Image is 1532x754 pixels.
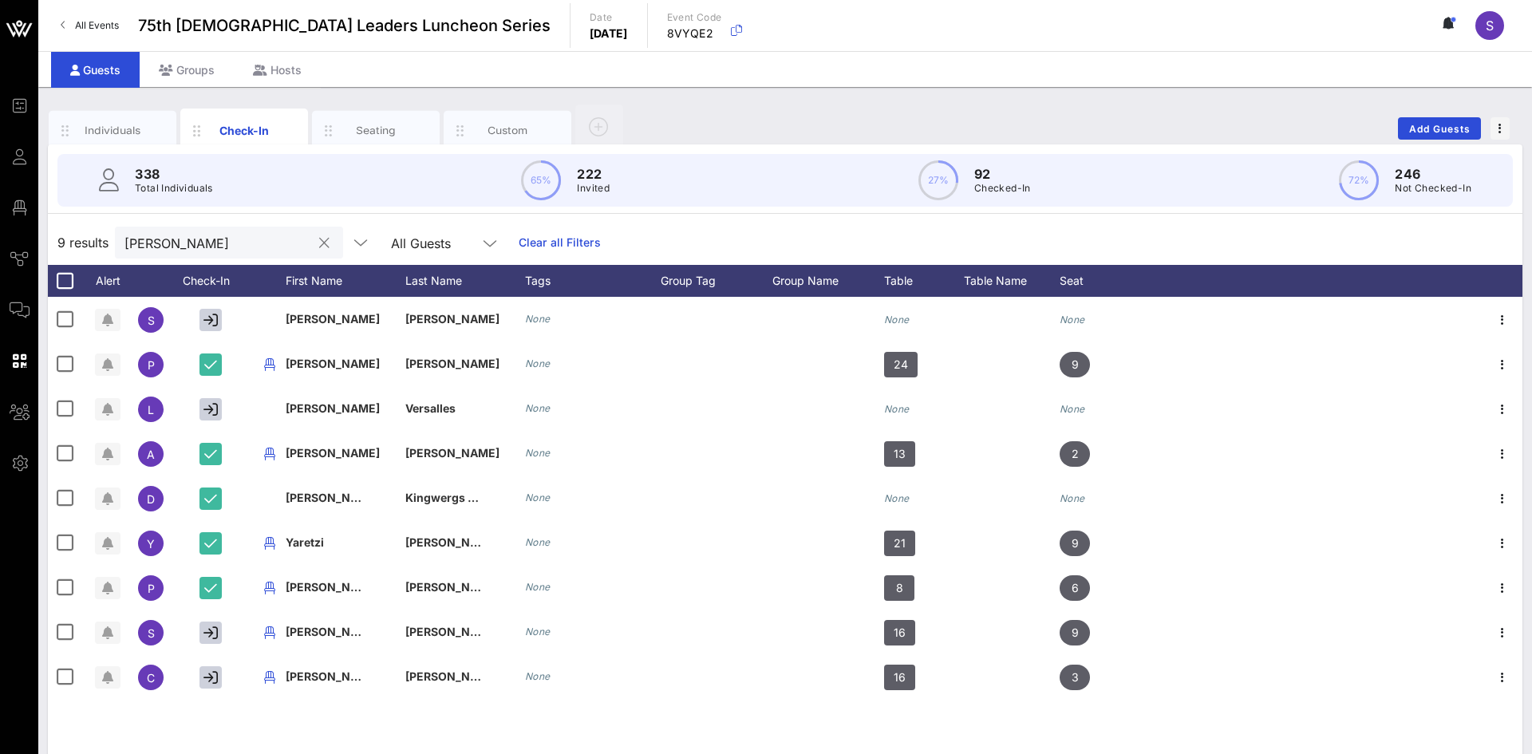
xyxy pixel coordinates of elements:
[894,352,908,377] span: 24
[147,448,155,461] span: A
[286,265,405,297] div: First Name
[286,580,380,594] span: [PERSON_NAME]
[884,492,910,504] i: None
[57,233,109,252] span: 9 results
[405,491,533,504] span: Kingwergs Mouchktine
[1398,117,1481,140] button: Add Guests
[51,13,128,38] a: All Events
[286,669,380,683] span: [PERSON_NAME]
[209,122,280,139] div: Check-In
[894,620,906,645] span: 16
[525,402,551,414] i: None
[405,580,499,594] span: [PERSON_NAME]
[405,401,456,415] span: Versalles
[1060,265,1139,297] div: Seat
[391,236,451,251] div: All Guests
[519,234,601,251] a: Clear all Filters
[1486,18,1494,34] span: S
[1060,492,1085,504] i: None
[894,531,906,556] span: 21
[472,123,543,138] div: Custom
[525,265,661,297] div: Tags
[974,164,1031,184] p: 92
[405,535,499,549] span: [PERSON_NAME]
[1060,314,1085,326] i: None
[1072,441,1079,467] span: 2
[896,575,903,601] span: 8
[341,123,412,138] div: Seating
[148,403,154,416] span: L
[138,14,551,38] span: 75th [DEMOGRAPHIC_DATA] Leaders Luncheon Series
[286,357,380,370] span: [PERSON_NAME]
[405,265,525,297] div: Last Name
[405,446,499,460] span: [PERSON_NAME]
[1072,352,1079,377] span: 9
[525,447,551,459] i: None
[1072,575,1079,601] span: 6
[525,626,551,638] i: None
[88,265,128,297] div: Alert
[405,625,499,638] span: [PERSON_NAME]
[381,227,509,259] div: All Guests
[234,52,321,88] div: Hosts
[772,265,884,297] div: Group Name
[1072,665,1079,690] span: 3
[148,626,155,640] span: S
[884,314,910,326] i: None
[1060,403,1085,415] i: None
[174,265,254,297] div: Check-In
[1395,164,1471,184] p: 246
[135,180,213,196] p: Total Individuals
[147,671,155,685] span: C
[667,26,722,41] p: 8VYQE2
[148,582,155,595] span: P
[894,441,906,467] span: 13
[286,491,380,504] span: [PERSON_NAME]
[525,491,551,503] i: None
[525,536,551,548] i: None
[286,535,324,549] span: Yaretzi
[77,123,148,138] div: Individuals
[525,670,551,682] i: None
[1408,123,1471,135] span: Add Guests
[525,581,551,593] i: None
[148,358,155,372] span: P
[964,265,1060,297] div: Table Name
[405,669,499,683] span: [PERSON_NAME]
[75,19,119,31] span: All Events
[135,164,213,184] p: 338
[1072,531,1079,556] span: 9
[147,537,155,551] span: Y
[405,357,499,370] span: [PERSON_NAME]
[577,164,610,184] p: 222
[147,492,155,506] span: D
[286,446,380,460] span: [PERSON_NAME]
[661,265,772,297] div: Group Tag
[974,180,1031,196] p: Checked-In
[590,26,628,41] p: [DATE]
[590,10,628,26] p: Date
[1395,180,1471,196] p: Not Checked-In
[319,235,330,251] button: clear icon
[1072,620,1079,645] span: 9
[894,665,906,690] span: 16
[140,52,234,88] div: Groups
[1475,11,1504,40] div: S
[286,312,380,326] span: [PERSON_NAME]
[286,625,380,638] span: [PERSON_NAME]
[577,180,610,196] p: Invited
[286,401,380,415] span: [PERSON_NAME]
[525,313,551,325] i: None
[148,314,155,327] span: S
[51,52,140,88] div: Guests
[405,312,499,326] span: [PERSON_NAME]
[884,265,964,297] div: Table
[525,357,551,369] i: None
[667,10,722,26] p: Event Code
[884,403,910,415] i: None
